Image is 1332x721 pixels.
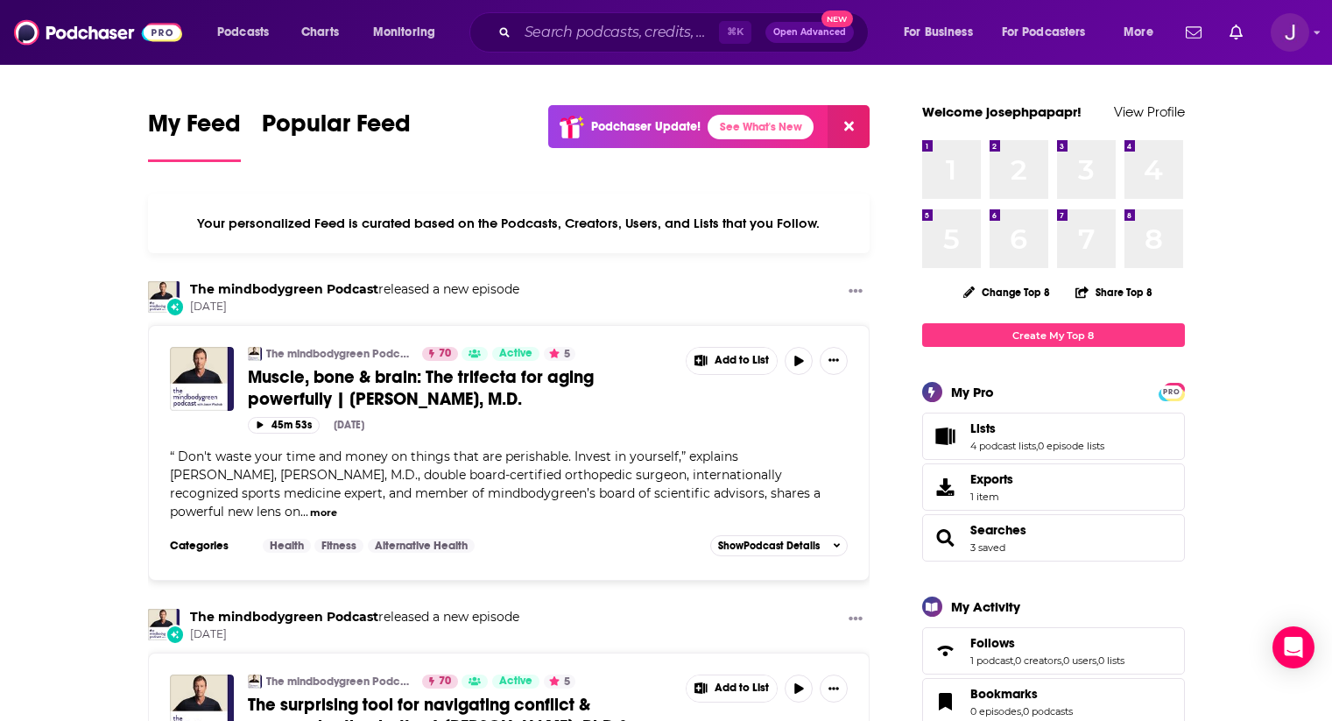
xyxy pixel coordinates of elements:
[821,11,853,27] span: New
[970,686,1038,702] span: Bookmarks
[990,18,1111,46] button: open menu
[1061,654,1063,667] span: ,
[970,440,1036,452] a: 4 podcast lists
[190,609,378,625] a: The mindbodygreen Podcast
[773,28,846,37] span: Open Advanced
[263,539,311,553] a: Health
[904,20,973,45] span: For Business
[1223,18,1250,47] a: Show notifications dropdown
[262,109,411,149] span: Popular Feed
[970,522,1026,538] a: Searches
[290,18,349,46] a: Charts
[922,627,1185,675] span: Follows
[1021,705,1023,717] span: ,
[765,22,854,43] button: Open AdvancedNew
[190,609,519,626] h3: released a new episode
[300,504,308,520] span: ...
[1036,440,1038,452] span: ,
[422,347,458,361] a: 70
[314,539,363,553] a: Fitness
[373,20,435,45] span: Monitoring
[499,345,532,363] span: Active
[439,673,451,690] span: 70
[1015,654,1061,667] a: 0 creators
[842,609,870,631] button: Show More Button
[970,686,1073,702] a: Bookmarks
[166,625,185,644] div: New Episode
[928,526,963,550] a: Searches
[970,421,1104,436] a: Lists
[922,413,1185,460] span: Lists
[492,347,539,361] a: Active
[970,705,1021,717] a: 0 episodes
[719,21,751,44] span: ⌘ K
[248,417,320,434] button: 45m 53s
[190,300,519,315] span: [DATE]
[148,609,180,640] img: The mindbodygreen Podcast
[190,627,519,642] span: [DATE]
[148,109,241,162] a: My Feed
[248,366,673,410] a: Muscle, bone & brain: The trifecta for aging powerfully | [PERSON_NAME], M.D.
[715,354,769,367] span: Add to List
[544,347,575,361] button: 5
[334,419,364,431] div: [DATE]
[148,281,180,313] a: The mindbodygreen Podcast
[970,471,1013,487] span: Exports
[439,345,451,363] span: 70
[1038,440,1104,452] a: 0 episode lists
[1271,13,1309,52] span: Logged in as josephpapapr
[499,673,532,690] span: Active
[970,421,996,436] span: Lists
[1179,18,1209,47] a: Show notifications dropdown
[262,109,411,162] a: Popular Feed
[205,18,292,46] button: open menu
[1124,20,1153,45] span: More
[820,347,848,375] button: Show More Button
[1161,385,1182,399] span: PRO
[190,281,378,297] a: The mindbodygreen Podcast
[1271,13,1309,52] button: Show profile menu
[1063,654,1096,667] a: 0 users
[1075,275,1153,309] button: Share Top 8
[217,20,269,45] span: Podcasts
[953,281,1061,303] button: Change Top 8
[1114,103,1185,120] a: View Profile
[951,598,1020,615] div: My Activity
[687,348,778,374] button: Show More Button
[310,505,337,520] button: more
[248,675,262,689] img: The mindbodygreen Podcast
[1161,385,1182,398] a: PRO
[148,194,870,253] div: Your personalized Feed is curated based on the Podcasts, Creators, Users, and Lists that you Follow.
[518,18,719,46] input: Search podcasts, credits, & more...
[928,639,963,663] a: Follows
[170,347,234,411] img: Muscle, bone & brain: The trifecta for aging powerfully | Vonda Wright, M.D.
[492,675,539,689] a: Active
[170,539,249,553] h3: Categories
[1271,13,1309,52] img: User Profile
[928,424,963,449] a: Lists
[842,281,870,303] button: Show More Button
[361,18,458,46] button: open menu
[922,323,1185,347] a: Create My Top 8
[1272,626,1314,668] div: Open Intercom Messenger
[970,635,1015,651] span: Follows
[248,347,262,361] img: The mindbodygreen Podcast
[708,115,814,139] a: See What's New
[14,16,182,49] img: Podchaser - Follow, Share and Rate Podcasts
[970,491,1013,503] span: 1 item
[591,119,701,134] p: Podchaser Update!
[710,535,849,556] button: ShowPodcast Details
[1111,18,1175,46] button: open menu
[970,654,1013,667] a: 1 podcast
[892,18,995,46] button: open menu
[820,675,848,703] button: Show More Button
[1096,654,1098,667] span: ,
[266,347,411,361] a: The mindbodygreen Podcast
[687,675,778,702] button: Show More Button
